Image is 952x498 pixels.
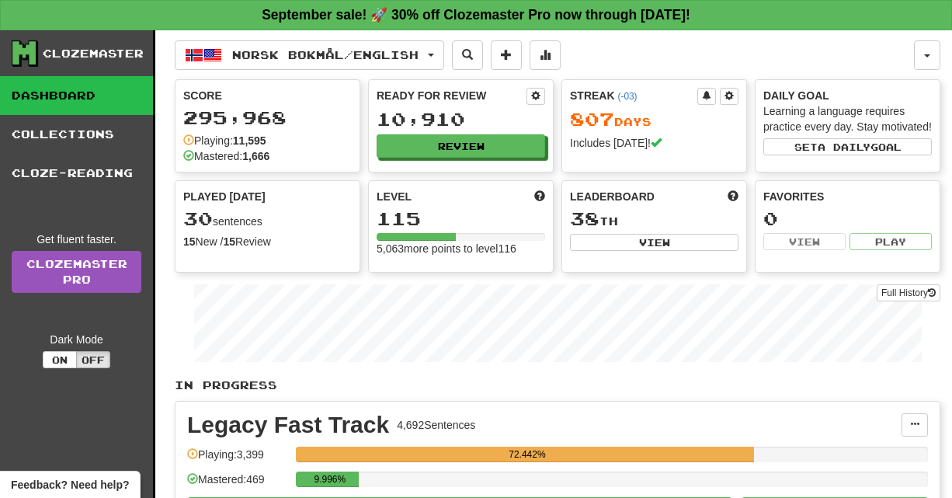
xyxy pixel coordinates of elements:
div: Mastered: 469 [187,472,288,497]
div: Legacy Fast Track [187,413,389,437]
div: Day s [570,110,738,130]
div: Mastered: [183,148,269,164]
div: Includes [DATE]! [570,135,738,151]
div: th [570,209,738,229]
div: 5,063 more points to level 116 [377,241,545,256]
strong: 15 [223,235,235,248]
div: Clozemaster [43,46,144,61]
span: a daily [818,141,870,152]
div: Get fluent faster. [12,232,141,247]
div: 4,692 Sentences [397,417,475,433]
span: Score more points to level up [534,189,545,204]
span: Leaderboard [570,189,655,204]
div: 115 [377,209,545,228]
span: Level [377,189,412,204]
span: Open feedback widget [11,477,129,493]
div: sentences [183,209,352,229]
a: ClozemasterPro [12,251,141,293]
strong: 15 [183,235,196,248]
button: On [43,351,77,368]
button: Off [76,351,110,368]
span: Norsk bokmål / English [232,48,419,61]
div: New / Review [183,234,352,249]
button: Full History [877,284,940,301]
button: Seta dailygoal [763,138,932,155]
button: Add sentence to collection [491,40,522,70]
button: Search sentences [452,40,483,70]
button: Play [850,233,932,250]
strong: 11,595 [233,134,266,147]
div: Playing: 3,399 [187,447,288,472]
div: 72.442% [301,447,753,462]
div: 295,968 [183,108,352,127]
button: View [763,233,846,250]
div: 9.996% [301,472,359,487]
div: Streak [570,88,697,103]
button: More stats [530,40,561,70]
div: Playing: [183,133,266,148]
span: 38 [570,207,599,229]
button: Review [377,134,545,158]
strong: September sale! 🚀 30% off Clozemaster Pro now through [DATE]! [262,7,690,23]
div: Favorites [763,189,932,204]
div: Dark Mode [12,332,141,347]
span: Played [DATE] [183,189,266,204]
div: Ready for Review [377,88,526,103]
button: Norsk bokmål/English [175,40,444,70]
span: This week in points, UTC [728,189,738,204]
span: 807 [570,108,614,130]
div: Daily Goal [763,88,932,103]
button: View [570,234,738,251]
a: (-03) [617,91,637,102]
div: Learning a language requires practice every day. Stay motivated! [763,103,932,134]
div: 10,910 [377,110,545,129]
span: 30 [183,207,213,229]
p: In Progress [175,378,940,393]
div: Score [183,88,352,103]
strong: 1,666 [242,150,269,162]
div: 0 [763,209,932,228]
